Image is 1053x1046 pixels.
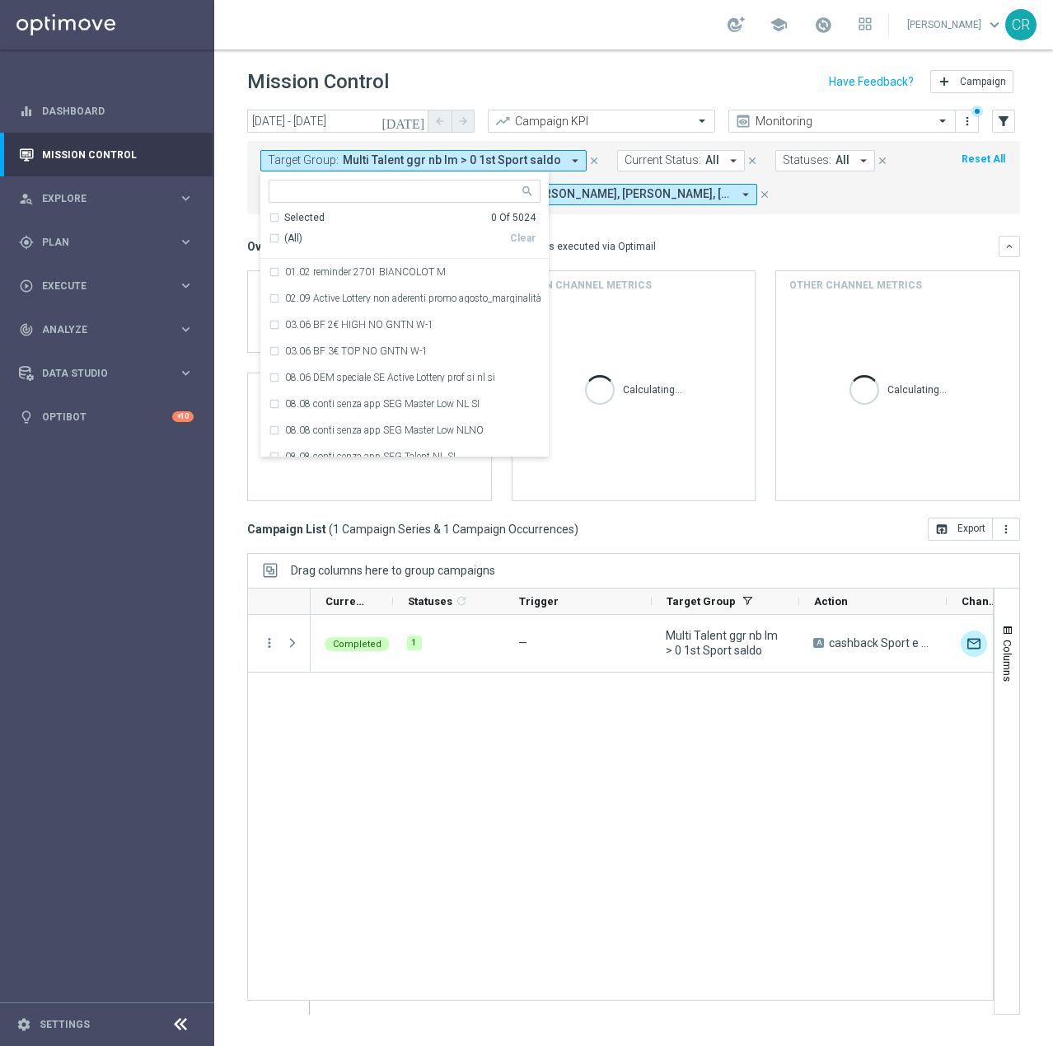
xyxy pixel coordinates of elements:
[18,148,194,162] div: Mission Control
[284,232,302,246] span: (All)
[247,110,428,133] input: Select date range
[759,189,770,200] i: close
[757,185,772,204] button: close
[455,594,468,607] i: refresh
[1005,9,1037,40] div: CR
[488,110,715,133] ng-select: Campaign KPI
[42,133,194,176] a: Mission Control
[928,522,1020,535] multiple-options-button: Export to CSV
[856,153,871,168] i: arrow_drop_down
[568,153,583,168] i: arrow_drop_down
[526,278,652,293] h4: Main channel metrics
[42,281,178,291] span: Execute
[775,150,875,171] button: Statuses: All arrow_drop_down
[617,150,745,171] button: Current Status: All arrow_drop_down
[178,365,194,381] i: keyboard_arrow_right
[452,110,475,133] button: arrow_forward
[285,425,484,435] label: 08.08 conti senza app SEG Master Low NLNO
[19,89,194,133] div: Dashboard
[960,150,1007,168] button: Reset All
[333,639,381,650] span: Completed
[325,636,390,651] colored-tag: Completed
[408,595,452,607] span: Statuses
[40,1020,90,1030] a: Settings
[178,321,194,337] i: keyboard_arrow_right
[19,279,178,293] div: Execute
[269,312,541,338] div: 03.06 BF 2€ HIGH NO GNTN W-1
[835,153,849,167] span: All
[260,211,549,457] ng-dropdown-panel: Options list
[18,105,194,118] button: equalizer Dashboard
[262,636,277,650] button: more_vert
[519,595,559,607] span: Trigger
[526,187,732,201] span: [PERSON_NAME], [PERSON_NAME], [PERSON_NAME], [PERSON_NAME]
[494,113,511,129] i: trending_up
[928,518,993,541] button: open_in_browser Export
[971,106,983,117] div: There are unsaved changes
[178,190,194,206] i: keyboard_arrow_right
[325,595,365,607] span: Current Status
[738,187,753,202] i: arrow_drop_down
[19,235,178,250] div: Plan
[269,417,541,443] div: 08.08 conti senza app SEG Master Low NLNO
[587,152,601,170] button: close
[813,638,824,648] span: A
[428,110,452,133] button: arrow_back
[19,410,34,424] i: lightbulb
[247,70,389,94] h1: Mission Control
[285,267,446,277] label: 01.02 reminder 2701 BIANCOLOT M
[887,381,947,396] p: Calculating...
[42,395,172,439] a: Optibot
[269,259,541,285] div: 01.02 reminder 2701 BIANCOLOT M
[434,115,446,127] i: arrow_back
[18,192,194,205] button: person_search Explore keyboard_arrow_right
[285,320,433,330] label: 03.06 BF 2€ HIGH NO GNTN W-1
[961,631,987,657] div: Optimail
[19,133,194,176] div: Mission Control
[18,236,194,249] button: gps_fixed Plan keyboard_arrow_right
[42,325,178,335] span: Analyze
[935,523,948,536] i: open_in_browser
[745,152,760,170] button: close
[726,153,741,168] i: arrow_drop_down
[16,1017,31,1032] i: settings
[993,518,1020,541] button: more_vert
[285,399,480,409] label: 08.08 conti senza app SEG Master Low NL SI
[268,153,339,167] span: Target Group:
[428,184,757,205] button: Last modified by: [PERSON_NAME], [PERSON_NAME], [PERSON_NAME], [PERSON_NAME] arrow_drop_down
[625,153,701,167] span: Current Status:
[178,234,194,250] i: keyboard_arrow_right
[18,323,194,336] button: track_changes Analyze keyboard_arrow_right
[667,595,736,607] span: Target Group
[260,150,587,171] button: Target Group: Multi Talent ggr nb lm > 0 1st Sport saldo arrow_drop_down
[728,110,956,133] ng-select: Monitoring
[705,153,719,167] span: All
[19,279,34,293] i: play_circle_outline
[735,113,751,129] i: preview
[42,368,178,378] span: Data Studio
[285,346,428,356] label: 03.06 BF 3€ TOP NO GNTN W-1
[992,110,1015,133] button: filter_alt
[343,153,561,167] span: Multi Talent ggr nb lm > 0 1st Sport saldo
[746,155,758,167] i: close
[247,522,578,537] h3: Campaign List
[783,153,831,167] span: Statuses:
[1001,640,1014,682] span: Columns
[19,191,178,206] div: Explore
[452,592,468,610] span: Calculate column
[623,381,682,396] p: Calculating...
[285,373,495,382] label: 08.06 DEM speciale SE Active Lottery prof si nl si
[18,367,194,380] button: Data Studio keyboard_arrow_right
[770,16,788,34] span: school
[18,410,194,424] div: lightbulb Optibot +10
[407,636,422,650] div: 1
[285,293,541,303] label: 02.09 Active Lottery non aderenti promo agosto_marginalità>0
[285,452,456,462] label: 08.08 conti senza app SEG Talent NL SI
[329,522,333,537] span: (
[999,236,1020,257] button: keyboard_arrow_down
[269,443,541,470] div: 08.08 conti senza app SEG Talent NL SI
